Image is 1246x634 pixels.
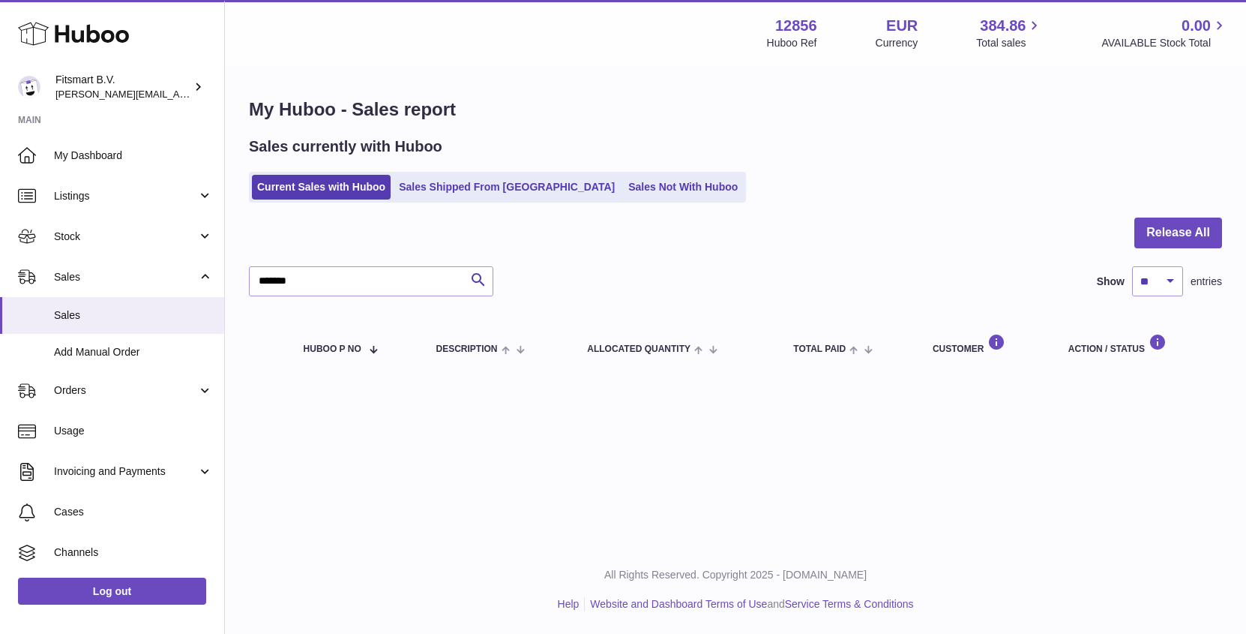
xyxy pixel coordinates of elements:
[54,230,197,244] span: Stock
[54,270,197,284] span: Sales
[54,189,197,203] span: Listings
[55,73,190,101] div: Fitsmart B.V.
[876,36,918,50] div: Currency
[886,16,918,36] strong: EUR
[1191,275,1222,289] span: entries
[1182,16,1211,36] span: 0.00
[558,598,580,610] a: Help
[623,175,743,200] a: Sales Not With Huboo
[976,36,1043,50] span: Total sales
[249,137,442,157] h2: Sales currently with Huboo
[793,344,846,354] span: Total paid
[237,568,1234,582] p: All Rights Reserved. Copyright 2025 - [DOMAIN_NAME]
[304,344,361,354] span: Huboo P no
[252,175,391,200] a: Current Sales with Huboo
[54,149,213,163] span: My Dashboard
[933,334,1038,354] div: Customer
[54,308,213,323] span: Sales
[54,545,213,560] span: Channels
[1134,218,1222,248] button: Release All
[54,383,197,398] span: Orders
[18,76,40,98] img: jonathan@leaderoo.com
[54,505,213,519] span: Cases
[1101,16,1228,50] a: 0.00 AVAILABLE Stock Total
[587,344,690,354] span: ALLOCATED Quantity
[590,598,767,610] a: Website and Dashboard Terms of Use
[585,597,913,611] li: and
[249,98,1222,122] h1: My Huboo - Sales report
[976,16,1043,50] a: 384.86 Total sales
[394,175,620,200] a: Sales Shipped From [GEOGRAPHIC_DATA]
[775,16,817,36] strong: 12856
[785,598,914,610] a: Service Terms & Conditions
[436,344,497,354] span: Description
[1068,334,1207,354] div: Action / Status
[54,424,213,438] span: Usage
[980,16,1026,36] span: 384.86
[55,88,301,100] span: [PERSON_NAME][EMAIL_ADDRESS][DOMAIN_NAME]
[54,345,213,359] span: Add Manual Order
[767,36,817,50] div: Huboo Ref
[1097,275,1125,289] label: Show
[18,578,206,605] a: Log out
[54,464,197,479] span: Invoicing and Payments
[1101,36,1228,50] span: AVAILABLE Stock Total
